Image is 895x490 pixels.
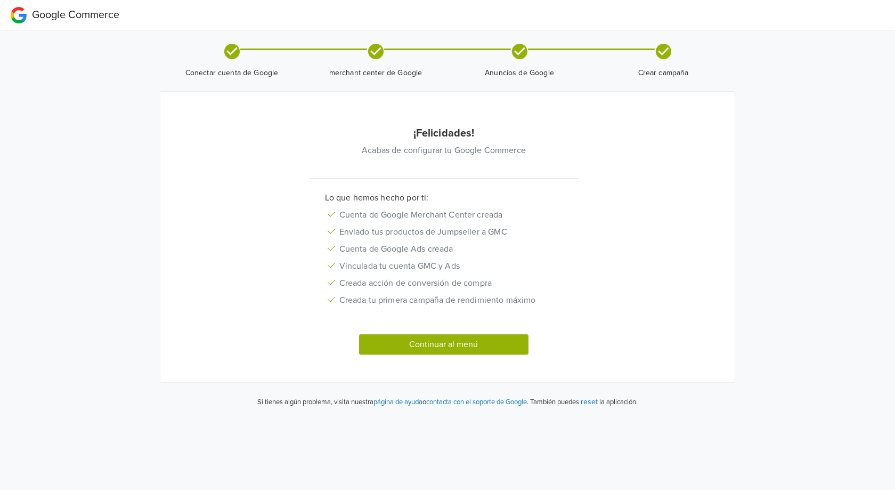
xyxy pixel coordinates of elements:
[426,398,527,406] a: contacta con el soporte de Google
[32,9,119,21] span: Google Commerce
[257,397,528,408] p: Si tienes algún problema, visita nuestra o .
[317,223,563,240] li: Enviado tus productos de Jumpseller a GMC
[373,398,422,406] a: página de ayuda
[317,240,563,258] li: Cuenta de Google Ads creada
[190,127,698,140] h5: ¡Felicidades!
[596,68,731,78] span: Crear campaña
[164,68,299,78] span: Conectar cuenta de Google
[190,144,698,157] p: Acabas de configurar tu Google Commerce
[317,258,563,275] li: Vinculada tu cuenta GMC y Ads
[308,68,443,78] span: merchant center de Google
[581,396,598,408] button: reset
[452,68,587,78] span: Anuncios de Google
[317,191,571,204] p: Lo que hemos hecho por ti:
[528,396,638,408] p: También puedes la aplicación.
[317,275,563,292] li: Creada acción de conversión de compra
[359,334,528,355] button: Continuar al menú
[317,292,563,309] li: Creada tu primera campaña de rendimiento máximo
[317,206,563,223] li: Cuenta de Google Merchant Center creada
